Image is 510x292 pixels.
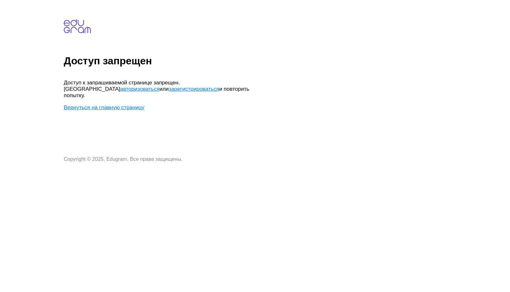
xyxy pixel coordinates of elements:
a: авторизоваться [120,86,159,92]
p: Copyright © 2025, Edugram. Все права защищены. [64,156,255,162]
h1: Доступ запрещен [64,55,507,67]
p: Доступ к запрашиваемой странице запрещен. [GEOGRAPHIC_DATA] или и повторить попытку. [64,80,255,99]
a: Вернуться на главную страницу [64,104,144,110]
img: edugram.com [64,19,91,33]
a: зарегистрироваться [169,86,219,92]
